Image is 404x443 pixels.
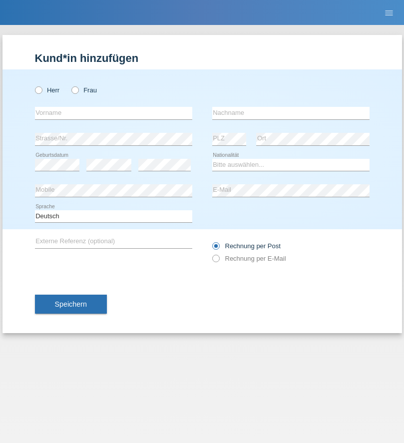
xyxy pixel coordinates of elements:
[212,242,219,255] input: Rechnung per Post
[35,86,60,94] label: Herr
[384,8,394,18] i: menu
[379,9,399,15] a: menu
[212,242,281,250] label: Rechnung per Post
[35,86,41,93] input: Herr
[71,86,78,93] input: Frau
[212,255,219,267] input: Rechnung per E-Mail
[71,86,97,94] label: Frau
[55,300,87,308] span: Speichern
[212,255,286,262] label: Rechnung per E-Mail
[35,52,370,64] h1: Kund*in hinzufügen
[35,295,107,314] button: Speichern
